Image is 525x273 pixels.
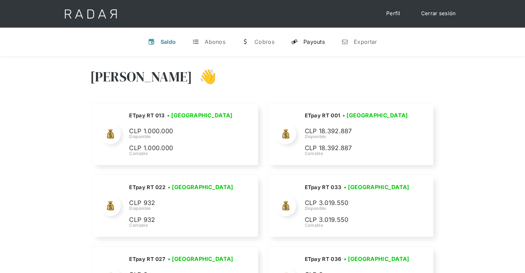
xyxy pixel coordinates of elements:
div: t [192,38,199,45]
div: Disponible [304,205,411,212]
p: CLP 932 [129,215,233,225]
div: Contable [304,222,411,228]
h2: ETpay RT 022 [129,184,165,191]
h3: • [GEOGRAPHIC_DATA] [167,111,233,119]
p: CLP 18.392.887 [304,126,408,136]
div: Disponible [129,205,235,212]
div: Disponible [304,134,410,140]
h3: • [GEOGRAPHIC_DATA] [344,183,409,191]
p: CLP 1.000.000 [129,143,233,153]
div: Disponible [129,134,235,140]
h2: ETpay RT 036 [304,256,341,263]
p: CLP 932 [129,198,233,208]
p: CLP 18.392.887 [304,143,408,153]
h3: [PERSON_NAME] [90,68,193,85]
div: Contable [129,150,235,157]
h3: • [GEOGRAPHIC_DATA] [168,255,233,263]
h3: • [GEOGRAPHIC_DATA] [168,183,233,191]
h2: ETpay RT 033 [304,184,341,191]
h2: ETpay RT 001 [304,112,340,119]
div: Payouts [303,38,325,45]
p: CLP 3.019.550 [304,198,408,208]
div: Cobros [254,38,274,45]
p: CLP 1.000.000 [129,126,233,136]
h2: ETpay RT 027 [129,256,165,263]
div: n [341,38,348,45]
p: CLP 3.019.550 [304,215,408,225]
h3: 👋 [192,68,216,85]
h3: • [GEOGRAPHIC_DATA] [342,111,408,119]
div: Exportar [354,38,377,45]
div: Abonos [205,38,225,45]
a: Perfil [379,7,407,20]
div: v [148,38,155,45]
a: Cerrar sesión [414,7,463,20]
div: Contable [304,150,410,157]
div: Contable [129,222,235,228]
div: y [291,38,298,45]
h3: • [GEOGRAPHIC_DATA] [344,255,409,263]
div: Saldo [161,38,176,45]
h2: ETpay RT 013 [129,112,165,119]
div: w [242,38,249,45]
